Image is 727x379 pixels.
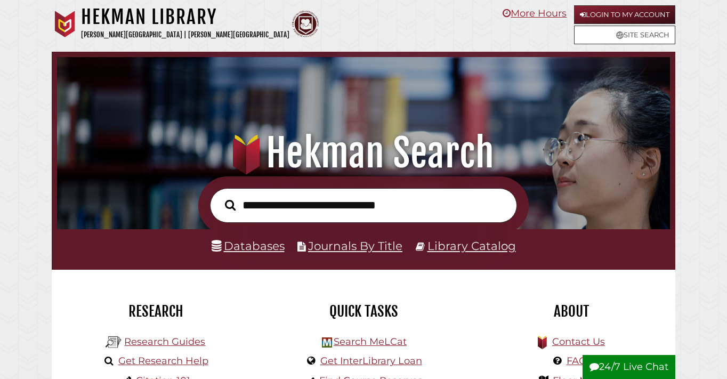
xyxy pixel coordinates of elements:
[292,11,319,37] img: Calvin Theological Seminary
[118,355,208,367] a: Get Research Help
[334,336,407,348] a: Search MeLCat
[574,5,675,24] a: Login to My Account
[52,11,78,37] img: Calvin University
[475,302,667,320] h2: About
[225,199,236,211] i: Search
[81,29,289,41] p: [PERSON_NAME][GEOGRAPHIC_DATA] | [PERSON_NAME][GEOGRAPHIC_DATA]
[552,336,605,348] a: Contact Us
[220,197,241,213] button: Search
[567,355,592,367] a: FAQs
[60,302,252,320] h2: Research
[212,239,285,253] a: Databases
[81,5,289,29] h1: Hekman Library
[320,355,422,367] a: Get InterLibrary Loan
[322,337,332,348] img: Hekman Library Logo
[503,7,567,19] a: More Hours
[268,302,459,320] h2: Quick Tasks
[124,336,205,348] a: Research Guides
[308,239,402,253] a: Journals By Title
[574,26,675,44] a: Site Search
[106,334,122,350] img: Hekman Library Logo
[68,130,659,176] h1: Hekman Search
[427,239,516,253] a: Library Catalog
